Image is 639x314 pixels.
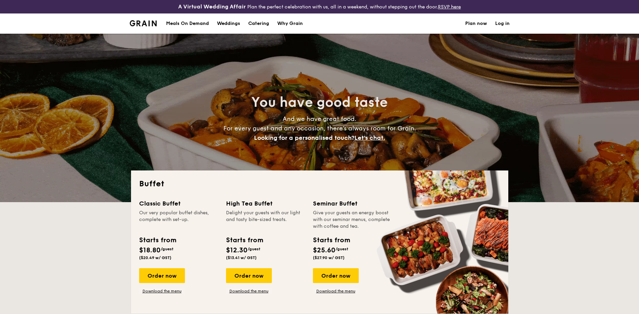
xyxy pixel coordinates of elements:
[336,247,348,251] span: /guest
[251,94,388,111] span: You have good taste
[313,246,336,254] span: $25.60
[139,179,500,189] h2: Buffet
[217,13,240,34] div: Weddings
[495,13,510,34] a: Log in
[226,199,305,208] div: High Tea Buffet
[248,247,260,251] span: /guest
[166,13,209,34] div: Meals On Demand
[139,246,161,254] span: $18.80
[223,115,416,142] span: And we have great food. For every guest and any occasion, there’s always room for Grain.
[313,210,392,230] div: Give your guests an energy boost with our seminar menus, complete with coffee and tea.
[139,255,171,260] span: ($20.49 w/ GST)
[254,134,354,142] span: Looking for a personalised touch?
[226,255,257,260] span: ($13.41 w/ GST)
[126,3,514,11] div: Plan the perfect celebration with us, all in a weekend, without stepping out the door.
[213,13,244,34] a: Weddings
[130,20,157,26] img: Grain
[161,247,173,251] span: /guest
[277,13,303,34] div: Why Grain
[130,20,157,26] a: Logotype
[244,13,273,34] a: Catering
[438,4,461,10] a: RSVP here
[139,210,218,230] div: Our very popular buffet dishes, complete with set-up.
[465,13,487,34] a: Plan now
[139,235,176,245] div: Starts from
[226,288,272,294] a: Download the menu
[226,268,272,283] div: Order now
[226,235,263,245] div: Starts from
[354,134,385,142] span: Let's chat.
[313,268,359,283] div: Order now
[313,255,345,260] span: ($27.90 w/ GST)
[162,13,213,34] a: Meals On Demand
[313,235,350,245] div: Starts from
[226,210,305,230] div: Delight your guests with our light and tasty bite-sized treats.
[226,246,248,254] span: $12.30
[248,13,269,34] h1: Catering
[139,199,218,208] div: Classic Buffet
[178,3,246,11] h4: A Virtual Wedding Affair
[139,288,185,294] a: Download the menu
[273,13,307,34] a: Why Grain
[139,268,185,283] div: Order now
[313,288,359,294] a: Download the menu
[313,199,392,208] div: Seminar Buffet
